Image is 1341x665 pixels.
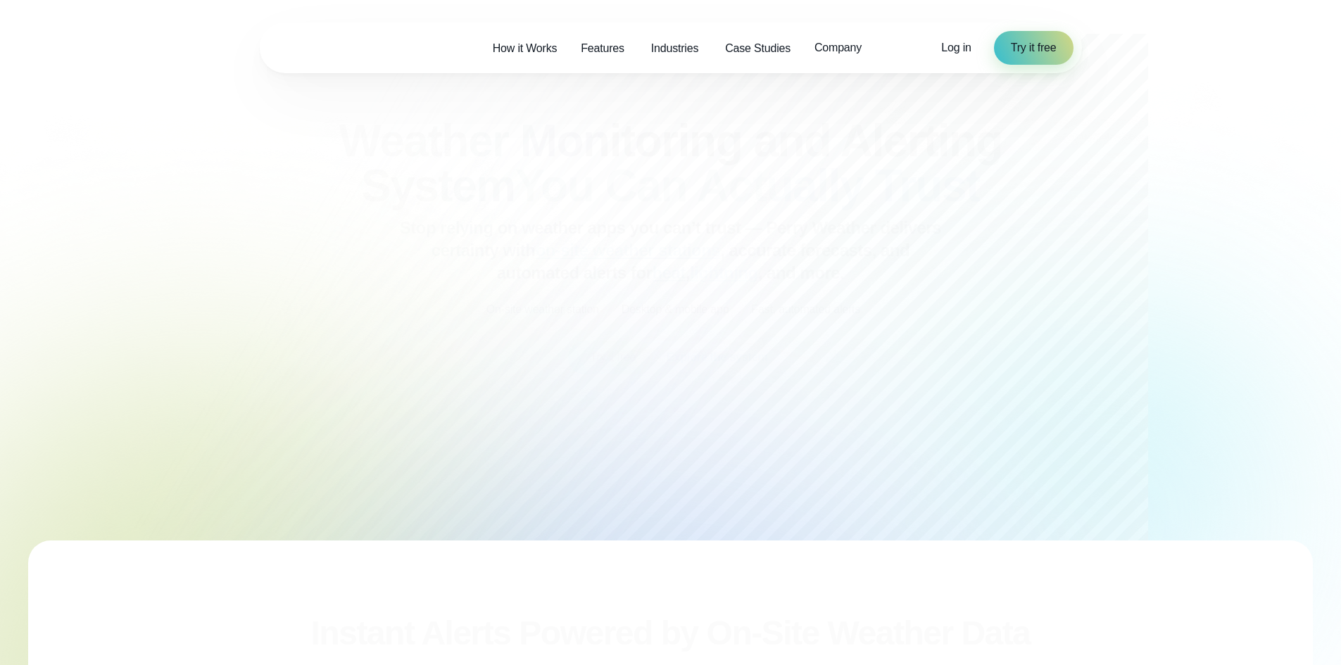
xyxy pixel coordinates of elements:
a: Case Studies [713,34,802,63]
span: Log in [941,42,971,53]
a: Log in [941,39,971,56]
a: How it Works [481,34,569,63]
span: Company [814,39,862,56]
span: Case Studies [725,40,791,57]
span: Try it free [1011,39,1057,56]
span: Features [581,40,624,57]
span: Industries [651,40,698,57]
span: How it Works [493,40,558,57]
a: Try it free [994,31,1074,65]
